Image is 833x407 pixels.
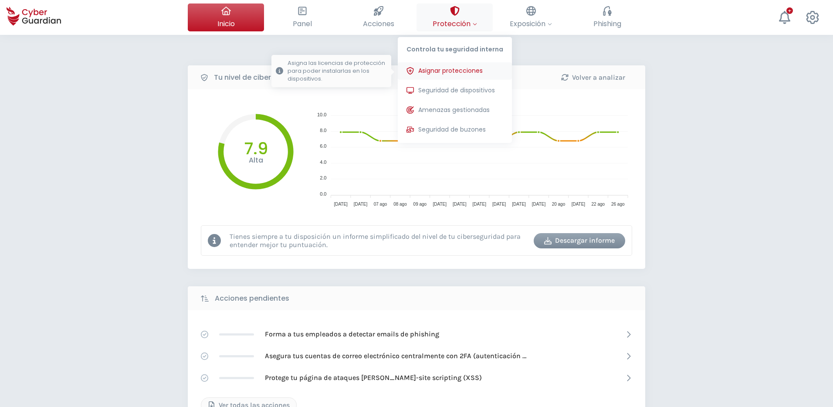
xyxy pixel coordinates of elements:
button: Descargar informe [534,233,625,248]
button: Panel [264,3,340,31]
tspan: 20 ago [552,202,565,207]
tspan: 8.0 [320,128,326,133]
tspan: 09 ago [413,202,427,207]
button: Volver a analizar [547,70,639,85]
tspan: 07 ago [374,202,387,207]
tspan: [DATE] [354,202,368,207]
div: Descargar informe [540,235,619,246]
div: + [786,7,793,14]
tspan: [DATE] [472,202,486,207]
button: Asignar proteccionesAsigna las licencias de protección para poder instalarlas en los dispositivos. [398,62,512,80]
tspan: 6.0 [320,143,326,149]
span: Inicio [217,18,235,29]
span: Seguridad de dispositivos [418,86,495,95]
tspan: 4.0 [320,159,326,165]
tspan: 22 ago [592,202,605,207]
span: Seguridad de buzones [418,125,486,134]
span: Protección [433,18,477,29]
span: Exposición [510,18,552,29]
p: Controla tu seguridad interna [398,37,512,58]
button: Amenazas gestionadas [398,102,512,119]
span: Acciones [363,18,394,29]
b: Tu nivel de ciberseguridad [214,72,307,83]
tspan: [DATE] [492,202,506,207]
tspan: [DATE] [532,202,546,207]
tspan: [DATE] [433,202,447,207]
p: Asigna las licencias de protección para poder instalarlas en los dispositivos. [288,59,387,83]
tspan: 2.0 [320,175,326,180]
span: Asignar protecciones [418,66,483,75]
span: Amenazas gestionadas [418,105,490,115]
button: ProtecciónControla tu seguridad internaAsignar proteccionesAsigna las licencias de protección par... [416,3,493,31]
button: Inicio [188,3,264,31]
tspan: 08 ago [393,202,407,207]
p: Asegura tus cuentas de correo electrónico centralmente con 2FA (autenticación [PERSON_NAME] factor) [265,351,526,361]
tspan: 0.0 [320,191,326,197]
tspan: [DATE] [453,202,467,207]
tspan: [DATE] [572,202,586,207]
span: Panel [293,18,312,29]
tspan: [DATE] [512,202,526,207]
p: Forma a tus empleados a detectar emails de phishing [265,329,439,339]
button: Seguridad de dispositivos [398,82,512,99]
div: Volver a analizar [554,72,632,83]
p: Tienes siempre a tu disposición un informe simplificado del nivel de tu ciberseguridad para enten... [230,232,527,249]
tspan: [DATE] [334,202,348,207]
p: Protege tu página de ataques [PERSON_NAME]-site scripting (XSS) [265,373,482,383]
tspan: 10.0 [317,112,326,117]
span: Phishing [593,18,621,29]
b: Acciones pendientes [215,293,289,304]
button: Exposición [493,3,569,31]
button: Acciones [340,3,416,31]
button: Phishing [569,3,645,31]
tspan: 26 ago [611,202,625,207]
button: Seguridad de buzones [398,121,512,139]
